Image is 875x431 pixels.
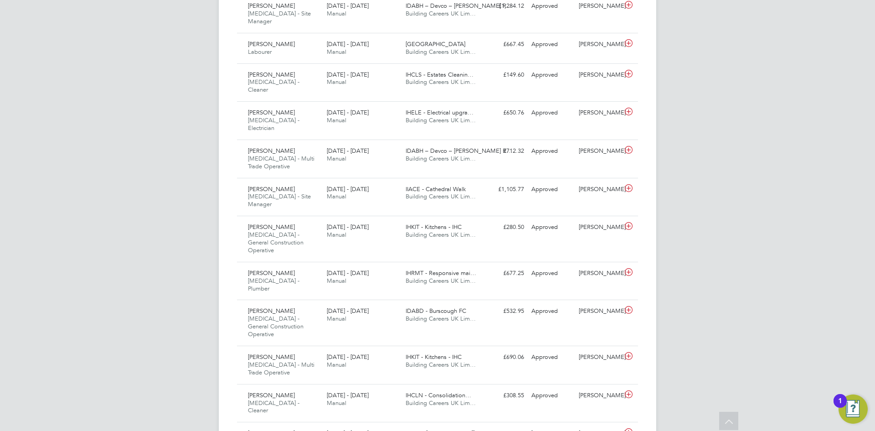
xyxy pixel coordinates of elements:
div: 1 [838,401,842,413]
span: IIACE - Cathedral Walk [406,185,466,193]
div: Approved [528,68,575,83]
div: Approved [528,105,575,120]
span: [MEDICAL_DATA] - Electrician [248,116,299,132]
span: Manual [327,277,346,285]
span: Building Careers UK Lim… [406,48,476,56]
span: [MEDICAL_DATA] - Multi Trade Operative [248,155,314,170]
div: £677.25 [480,266,528,281]
div: [PERSON_NAME] [575,304,623,319]
span: Building Careers UK Lim… [406,231,476,239]
span: Labourer [248,48,272,56]
span: [DATE] - [DATE] [327,185,369,193]
span: Manual [327,192,346,200]
span: [MEDICAL_DATA] - Site Manager [248,10,311,25]
span: [PERSON_NAME] [248,71,295,78]
div: [PERSON_NAME] [575,37,623,52]
span: Building Careers UK Lim… [406,78,476,86]
span: [PERSON_NAME] [248,223,295,231]
span: IDABD - Burscough FC [406,307,466,315]
div: £532.95 [480,304,528,319]
span: [DATE] - [DATE] [327,223,369,231]
div: [PERSON_NAME] [575,68,623,83]
span: [PERSON_NAME] [248,353,295,361]
span: Manual [327,78,346,86]
span: Manual [327,231,346,239]
span: Building Careers UK Lim… [406,399,476,407]
div: Approved [528,220,575,235]
span: Manual [327,10,346,17]
div: [PERSON_NAME] [575,182,623,197]
div: £712.32 [480,144,528,159]
span: [GEOGRAPHIC_DATA] [406,40,465,48]
span: [PERSON_NAME] [248,307,295,315]
button: Open Resource Center, 1 new notification [839,395,868,424]
div: [PERSON_NAME] [575,266,623,281]
span: [DATE] - [DATE] [327,391,369,399]
span: IHCLS - Estates Cleanin… [406,71,474,78]
span: [PERSON_NAME] [248,40,295,48]
span: Manual [327,155,346,162]
span: [DATE] - [DATE] [327,353,369,361]
span: [DATE] - [DATE] [327,307,369,315]
div: Approved [528,304,575,319]
span: [MEDICAL_DATA] - Cleaner [248,399,299,415]
div: £1,105.77 [480,182,528,197]
span: [MEDICAL_DATA] - Plumber [248,277,299,292]
span: [PERSON_NAME] [248,391,295,399]
span: IDABH – Devco – [PERSON_NAME] R… [406,2,512,10]
span: [DATE] - [DATE] [327,269,369,277]
span: Building Careers UK Lim… [406,277,476,285]
span: Manual [327,361,346,369]
span: Building Careers UK Lim… [406,155,476,162]
span: Manual [327,116,346,124]
span: [DATE] - [DATE] [327,2,369,10]
div: £149.60 [480,68,528,83]
div: £667.45 [480,37,528,52]
span: [PERSON_NAME] [248,269,295,277]
span: [DATE] - [DATE] [327,147,369,155]
span: Building Careers UK Lim… [406,10,476,17]
span: Building Careers UK Lim… [406,192,476,200]
span: IHKIT - Kitchens - IHC [406,353,462,361]
span: [PERSON_NAME] [248,147,295,155]
span: [MEDICAL_DATA] - Cleaner [248,78,299,93]
div: [PERSON_NAME] [575,350,623,365]
div: Approved [528,37,575,52]
span: [MEDICAL_DATA] - General Construction Operative [248,315,304,338]
span: [DATE] - [DATE] [327,40,369,48]
span: Building Careers UK Lim… [406,116,476,124]
span: IHCLN - Consolidation… [406,391,471,399]
div: Approved [528,266,575,281]
div: £650.76 [480,105,528,120]
span: [DATE] - [DATE] [327,109,369,116]
span: Manual [327,315,346,322]
div: £690.06 [480,350,528,365]
span: IDABH – Devco – [PERSON_NAME] R… [406,147,512,155]
div: [PERSON_NAME] [575,144,623,159]
span: [PERSON_NAME] [248,2,295,10]
span: [PERSON_NAME] [248,185,295,193]
div: [PERSON_NAME] [575,388,623,403]
span: [MEDICAL_DATA] - Multi Trade Operative [248,361,314,376]
div: £308.55 [480,388,528,403]
span: [DATE] - [DATE] [327,71,369,78]
div: Approved [528,350,575,365]
span: Manual [327,48,346,56]
span: [MEDICAL_DATA] - Site Manager [248,192,311,208]
span: [PERSON_NAME] [248,109,295,116]
span: [MEDICAL_DATA] - General Construction Operative [248,231,304,254]
div: £280.50 [480,220,528,235]
div: [PERSON_NAME] [575,220,623,235]
span: Manual [327,399,346,407]
span: IHELE - Electrical upgra… [406,109,474,116]
div: Approved [528,388,575,403]
span: Building Careers UK Lim… [406,315,476,322]
div: [PERSON_NAME] [575,105,623,120]
div: Approved [528,144,575,159]
span: IHRMT - Responsive mai… [406,269,476,277]
span: Building Careers UK Lim… [406,361,476,369]
div: Approved [528,182,575,197]
span: IHKIT - Kitchens - IHC [406,223,462,231]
